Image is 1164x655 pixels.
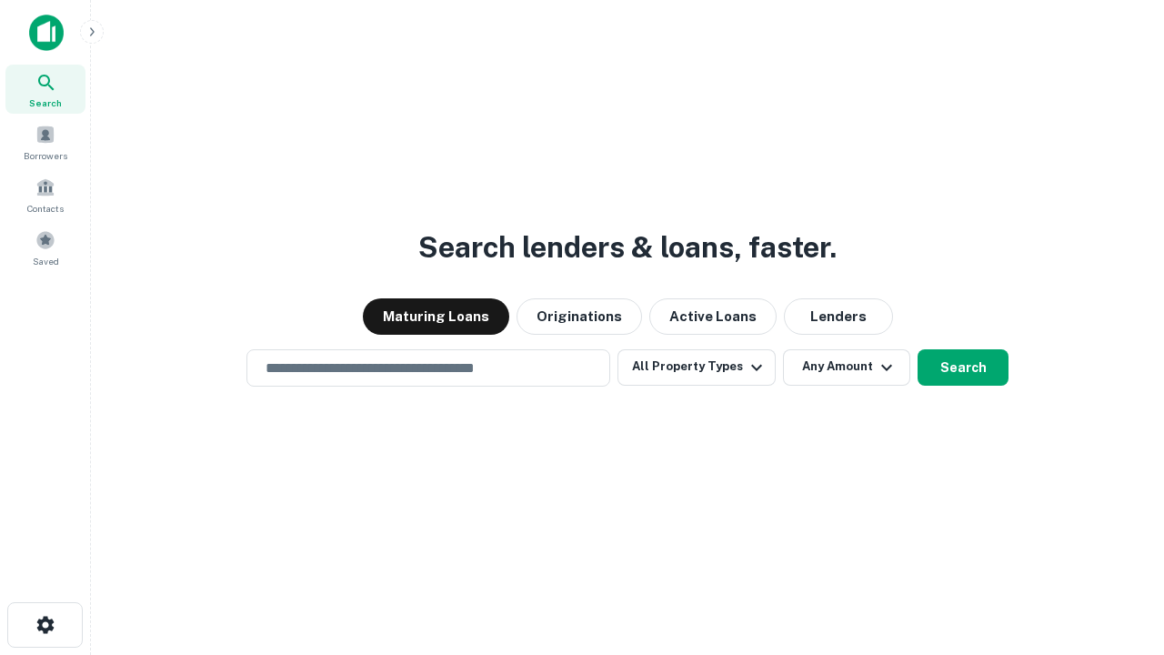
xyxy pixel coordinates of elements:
[418,226,837,269] h3: Search lenders & loans, faster.
[918,349,1008,386] button: Search
[27,201,64,216] span: Contacts
[33,254,59,268] span: Saved
[5,65,85,114] a: Search
[617,349,776,386] button: All Property Types
[649,298,777,335] button: Active Loans
[517,298,642,335] button: Originations
[29,96,62,110] span: Search
[783,349,910,386] button: Any Amount
[1073,509,1164,597] iframe: Chat Widget
[784,298,893,335] button: Lenders
[5,117,85,166] a: Borrowers
[363,298,509,335] button: Maturing Loans
[29,15,64,51] img: capitalize-icon.png
[5,170,85,219] a: Contacts
[5,223,85,272] a: Saved
[24,148,67,163] span: Borrowers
